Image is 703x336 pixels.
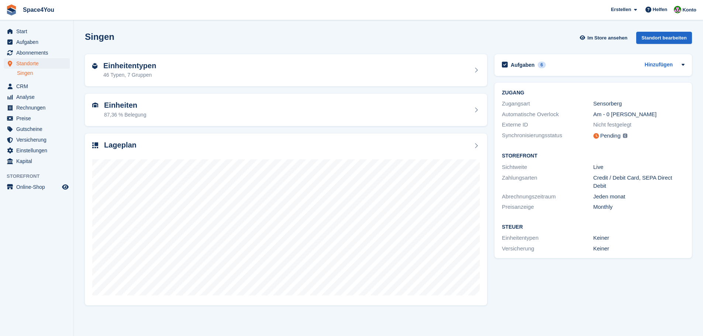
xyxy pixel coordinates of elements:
[502,110,593,119] div: Automatische Overlock
[593,110,685,119] div: Am - 0 [PERSON_NAME]
[16,135,61,145] span: Versicherung
[103,71,156,79] div: 46 Typen, 7 Gruppen
[92,63,97,69] img: unit-type-icn-2b2737a686de81e16bb02015468b77c625bbabd49415b5ef34ead5e3b44a266d.svg
[85,134,487,306] a: Lageplan
[587,34,627,42] span: Im Store ansehen
[593,100,685,108] div: Sensorberg
[7,173,73,180] span: Storefront
[593,245,685,253] div: Keiner
[623,134,627,138] img: icon-info-grey-7440780725fd019a000dd9b08b2336e03edf1995a4989e88bcd33f0948082b44.svg
[502,174,593,190] div: Zahlungsarten
[4,26,70,37] a: menu
[4,182,70,192] a: Speisekarte
[593,174,685,190] div: Credit / Debit Card, SEPA Direct Debit
[502,153,685,159] h2: Storefront
[593,203,685,211] div: Monthly
[16,48,61,58] span: Abonnements
[16,37,61,47] span: Aufgaben
[4,145,70,156] a: menu
[593,121,685,129] div: Nicht festgelegt
[502,245,593,253] div: Versicherung
[16,156,61,166] span: Kapital
[502,203,593,211] div: Preisanzeige
[4,103,70,113] a: menu
[636,32,692,44] div: Standort bearbeiten
[16,124,61,134] span: Gutscheine
[16,26,61,37] span: Start
[4,58,70,69] a: menu
[92,103,98,108] img: unit-icn-7be61d7bf1b0ce9d3e12c5938cc71ed9869f7b940bace4675aadf7bd6d80202e.svg
[16,145,61,156] span: Einstellungen
[6,4,17,15] img: stora-icon-8386f47178a22dfd0bd8f6a31ec36ba5ce8667c1dd55bd0f319d3a0aa187defe.svg
[17,70,70,77] a: Singen
[103,62,156,70] h2: Einheitentypen
[579,32,631,44] a: Im Store ansehen
[611,6,631,13] span: Erstellen
[20,4,57,16] a: Space4You
[502,163,593,172] div: Sichtweite
[502,100,593,108] div: Zugangsart
[538,62,546,68] div: 6
[4,113,70,124] a: menu
[85,32,114,42] h2: Singen
[4,37,70,47] a: menu
[16,92,61,102] span: Analyse
[653,6,668,13] span: Helfen
[104,101,146,110] h2: Einheiten
[674,6,681,13] img: Luca-André Talhoff
[593,193,685,201] div: Jeden monat
[600,132,621,140] div: Pending
[4,135,70,145] a: menu
[636,32,692,47] a: Standort bearbeiten
[92,142,98,148] img: map-icn-33ee37083ee616e46c38cad1a60f524a97daa1e2b2c8c0bc3eb3415660979fc1.svg
[16,113,61,124] span: Preise
[104,111,146,119] div: 87,36 % Belegung
[502,193,593,201] div: Abrechnungszeitraum
[511,62,535,68] h2: Aufgaben
[16,58,61,69] span: Standorte
[682,6,696,14] span: Konto
[593,163,685,172] div: Live
[85,54,487,87] a: Einheitentypen 46 Typen, 7 Gruppen
[4,156,70,166] a: menu
[16,81,61,91] span: CRM
[4,48,70,58] a: menu
[502,131,593,141] div: Synchronisierungsstatus
[645,61,673,69] a: Hinzufügen
[593,234,685,242] div: Keiner
[4,124,70,134] a: menu
[502,121,593,129] div: Externe ID
[61,183,70,191] a: Vorschau-Shop
[16,103,61,113] span: Rechnungen
[502,224,685,230] h2: Steuer
[502,90,685,96] h2: ZUGANG
[16,182,61,192] span: Online-Shop
[104,141,137,149] h2: Lageplan
[4,81,70,91] a: menu
[502,234,593,242] div: Einheitentypen
[85,94,487,126] a: Einheiten 87,36 % Belegung
[4,92,70,102] a: menu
